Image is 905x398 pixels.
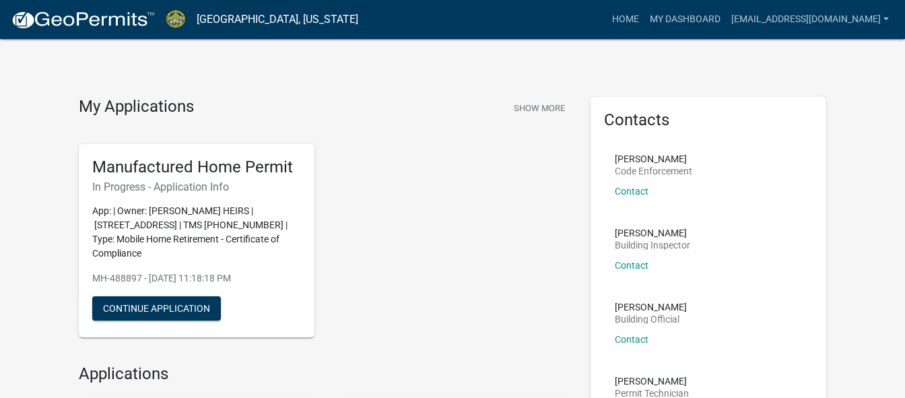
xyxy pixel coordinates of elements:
[615,228,690,238] p: [PERSON_NAME]
[615,240,690,250] p: Building Inspector
[615,334,648,345] a: Contact
[615,389,689,398] p: Permit Technician
[508,97,570,119] button: Show More
[615,376,689,386] p: [PERSON_NAME]
[615,302,687,312] p: [PERSON_NAME]
[92,158,301,177] h5: Manufactured Home Permit
[615,154,692,164] p: [PERSON_NAME]
[644,7,726,32] a: My Dashboard
[92,204,301,261] p: App: | Owner: [PERSON_NAME] HEIRS | [STREET_ADDRESS] | TMS [PHONE_NUMBER] | Type: Mobile Home Ret...
[79,364,570,384] h4: Applications
[726,7,894,32] a: [EMAIL_ADDRESS][DOMAIN_NAME]
[615,186,648,197] a: Contact
[79,97,194,117] h4: My Applications
[615,314,687,324] p: Building Official
[166,10,186,28] img: Jasper County, South Carolina
[615,166,692,176] p: Code Enforcement
[604,110,813,130] h5: Contacts
[607,7,644,32] a: Home
[197,8,358,31] a: [GEOGRAPHIC_DATA], [US_STATE]
[92,296,221,321] button: Continue Application
[615,260,648,271] a: Contact
[92,180,301,193] h6: In Progress - Application Info
[92,271,301,286] p: MH-488897 - [DATE] 11:18:18 PM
